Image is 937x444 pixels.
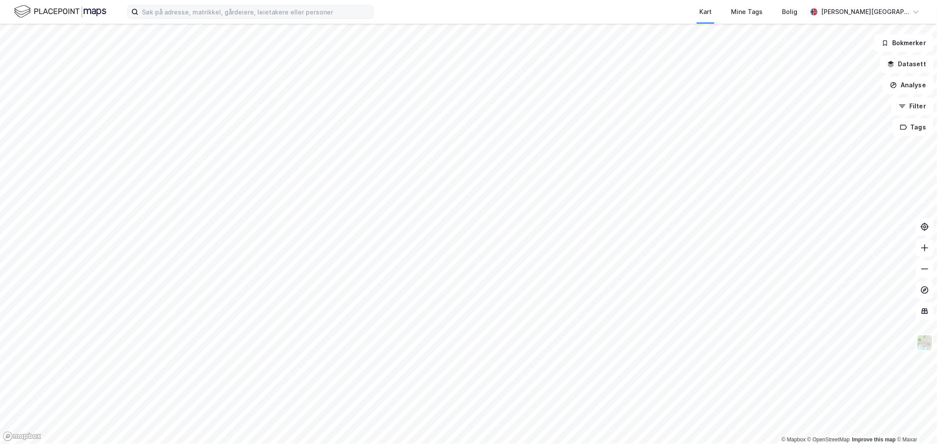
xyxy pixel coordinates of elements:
[782,7,797,17] div: Bolig
[138,5,373,18] input: Søk på adresse, matrikkel, gårdeiere, leietakere eller personer
[699,7,712,17] div: Kart
[731,7,763,17] div: Mine Tags
[893,402,937,444] iframe: Chat Widget
[821,7,909,17] div: [PERSON_NAME][GEOGRAPHIC_DATA]
[14,4,106,19] img: logo.f888ab2527a4732fd821a326f86c7f29.svg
